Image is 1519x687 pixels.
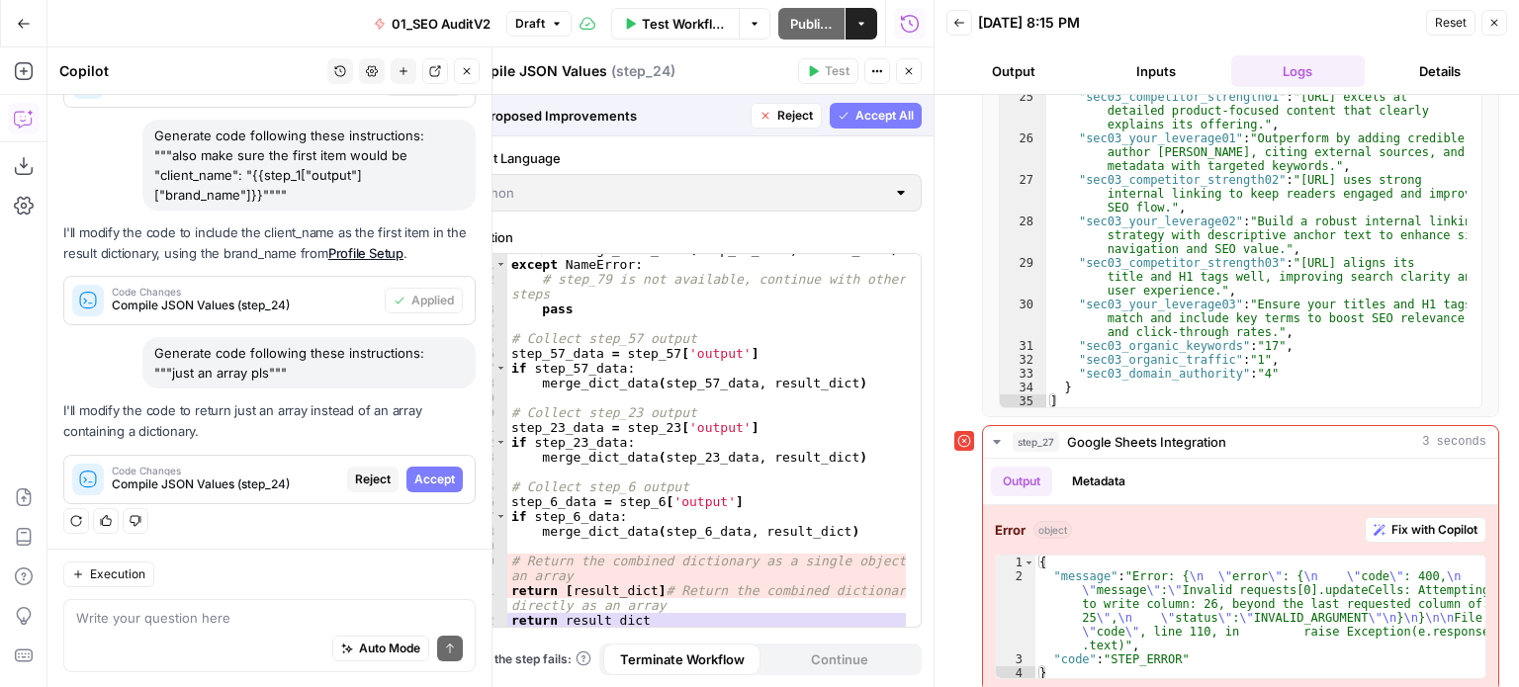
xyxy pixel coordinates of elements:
button: Publish [778,8,845,40]
a: Profile Setup [328,245,403,261]
div: 3 [996,652,1035,666]
span: Proposed Improvements [483,106,743,126]
span: object [1033,521,1072,539]
button: 01_SEO AuditV2 [362,8,502,40]
strong: Error [995,520,1026,540]
div: 34 [1000,381,1046,394]
div: Generate code following these instructions: """just an array pls""" [142,337,476,388]
span: 01_SEO AuditV2 [392,14,491,34]
button: Metadata [1060,467,1137,496]
span: Toggle code folding, rows 1 through 4 [1024,556,1034,569]
span: Test Workflow [642,14,727,34]
span: Execution [90,564,145,582]
span: step_27 [1013,432,1059,452]
button: Draft [506,11,572,37]
span: Terminate Workflow [620,649,745,669]
div: 32 [1000,353,1046,367]
div: Generate code following these instructions: """also make sure the first item would be "client_nam... [142,120,476,211]
button: Output [946,55,1081,87]
span: Compile JSON Values (step_24) [112,475,339,493]
div: 30 [1000,298,1046,339]
span: ( step_24 ) [611,61,675,81]
div: 25 [1000,90,1046,131]
button: Accept All [830,103,922,129]
button: Reject [751,103,822,129]
div: 33 [1000,367,1046,381]
button: Applied [385,288,463,313]
span: Fix with Copilot [1391,521,1477,539]
span: 3 seconds [1422,433,1486,451]
span: Applied [411,292,454,309]
button: Execution [63,560,154,586]
span: Compile JSON Values (step_24) [112,297,377,314]
div: 29 [1000,256,1046,298]
button: Fix with Copilot [1365,517,1486,543]
div: 1 [996,556,1035,569]
p: I'll modify the code to include the client_name as the first item in the result dictionary, using... [63,222,476,264]
span: Code Changes [112,466,339,475]
input: Python [472,183,885,203]
button: 3 seconds [983,426,1498,458]
button: Reset [1426,10,1475,36]
div: Copilot [59,61,321,81]
div: Compile JSON Values [459,61,792,81]
div: 2 [996,569,1035,652]
span: Reset [1435,14,1467,32]
label: Select Language [459,148,922,168]
span: Test [825,62,849,80]
div: 27 [1000,173,1046,215]
button: Logs [1231,55,1366,87]
span: Accept All [855,107,914,125]
button: Accept [406,467,463,492]
span: Reject [355,471,391,488]
button: Test Workflow [611,8,739,40]
div: 4 [996,666,1035,680]
button: Continue [760,644,918,675]
span: Publish [790,14,833,34]
div: 31 [1000,339,1046,353]
span: Code Changes [112,287,377,297]
span: Auto Mode [359,639,420,656]
button: Test [798,58,858,84]
button: Reject [347,467,399,492]
button: Output [991,467,1052,496]
button: Details [1373,55,1507,87]
span: Draft [515,15,545,33]
button: Auto Mode [332,635,429,660]
span: Continue [811,649,868,669]
label: Function [459,227,922,247]
div: 35 [1000,394,1046,408]
span: Reject [777,107,813,125]
span: Accept [414,471,455,488]
div: 28 [1000,215,1046,256]
button: Inputs [1089,55,1223,87]
a: When the step fails: [459,650,591,668]
div: 26 [1000,131,1046,173]
p: I'll modify the code to return just an array instead of an array containing a dictionary. [63,400,476,442]
span: Google Sheets Integration [1067,432,1226,452]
